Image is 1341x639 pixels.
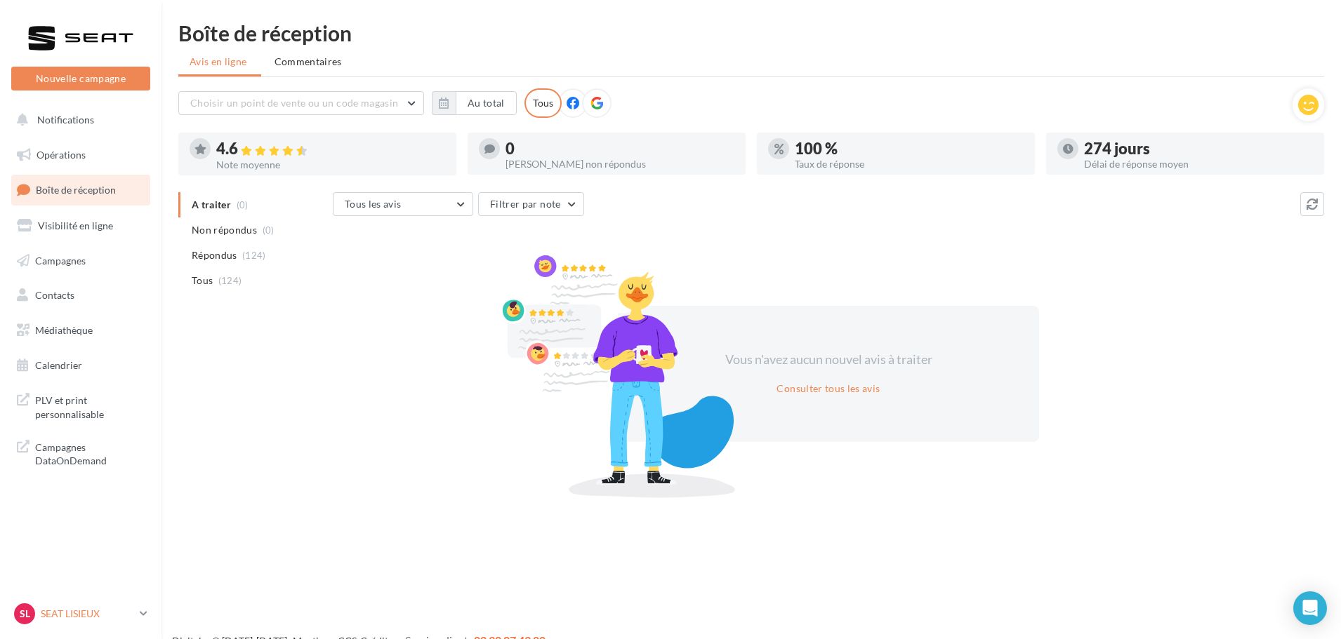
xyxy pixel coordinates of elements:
[333,192,473,216] button: Tous les avis
[8,432,153,473] a: Campagnes DataOnDemand
[35,254,86,266] span: Campagnes
[345,198,402,210] span: Tous les avis
[35,391,145,421] span: PLV et print personnalisable
[35,289,74,301] span: Contacts
[524,88,562,118] div: Tous
[432,91,517,115] button: Au total
[192,274,213,288] span: Tous
[708,351,949,369] div: Vous n'avez aucun nouvel avis à traiter
[263,224,275,236] span: (0)
[771,380,885,397] button: Consulter tous les avis
[41,607,134,621] p: SEAT LISIEUX
[178,91,424,115] button: Choisir un point de vente ou un code magasin
[37,114,94,126] span: Notifications
[36,184,116,196] span: Boîte de réception
[218,275,242,286] span: (124)
[795,159,1024,169] div: Taux de réponse
[8,316,153,345] a: Médiathèque
[506,159,734,169] div: [PERSON_NAME] non répondus
[8,175,153,205] a: Boîte de réception
[216,160,445,170] div: Note moyenne
[8,105,147,135] button: Notifications
[8,385,153,426] a: PLV et print personnalisable
[8,281,153,310] a: Contacts
[38,220,113,231] span: Visibilité en ligne
[178,22,1324,43] div: Boîte de réception
[1293,591,1327,625] div: Open Intercom Messenger
[190,97,398,109] span: Choisir un point de vente ou un code magasin
[8,246,153,276] a: Campagnes
[192,223,257,237] span: Non répondus
[20,607,30,621] span: SL
[11,600,150,627] a: SL SEAT LISIEUX
[8,211,153,241] a: Visibilité en ligne
[192,248,237,262] span: Répondus
[216,141,445,157] div: 4.6
[37,149,86,161] span: Opérations
[35,359,82,371] span: Calendrier
[8,140,153,170] a: Opérations
[11,67,150,90] button: Nouvelle campagne
[478,192,584,216] button: Filtrer par note
[456,91,517,115] button: Au total
[35,324,93,336] span: Médiathèque
[8,351,153,380] a: Calendrier
[506,141,734,156] div: 0
[35,438,145,468] span: Campagnes DataOnDemand
[1084,159,1313,169] div: Délai de réponse moyen
[275,55,342,67] span: Commentaires
[1084,141,1313,156] div: 274 jours
[242,250,266,261] span: (124)
[795,141,1024,156] div: 100 %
